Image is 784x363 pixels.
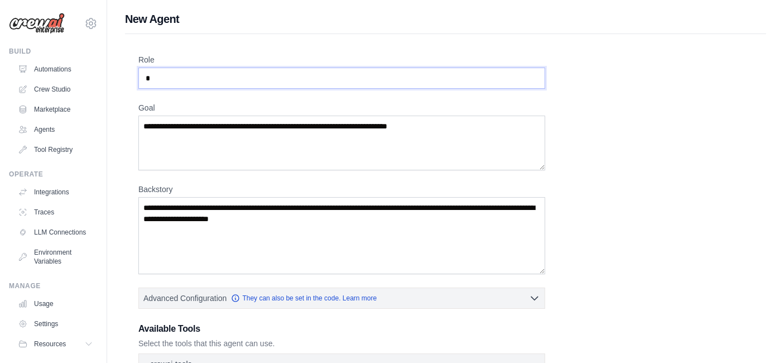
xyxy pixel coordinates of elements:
[9,281,98,290] div: Manage
[125,11,766,27] h1: New Agent
[138,322,545,336] h3: Available Tools
[13,141,98,159] a: Tool Registry
[9,13,65,34] img: Logo
[13,335,98,353] button: Resources
[9,47,98,56] div: Build
[231,294,377,303] a: They can also be set in the code. Learn more
[13,243,98,270] a: Environment Variables
[13,80,98,98] a: Crew Studio
[9,170,98,179] div: Operate
[13,295,98,313] a: Usage
[13,203,98,221] a: Traces
[13,223,98,241] a: LLM Connections
[138,338,545,349] p: Select the tools that this agent can use.
[138,184,545,195] label: Backstory
[13,121,98,138] a: Agents
[13,60,98,78] a: Automations
[139,288,545,308] button: Advanced Configuration They can also be set in the code. Learn more
[13,101,98,118] a: Marketplace
[13,315,98,333] a: Settings
[34,340,66,348] span: Resources
[13,183,98,201] a: Integrations
[138,54,545,65] label: Role
[143,293,227,304] span: Advanced Configuration
[138,102,545,113] label: Goal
